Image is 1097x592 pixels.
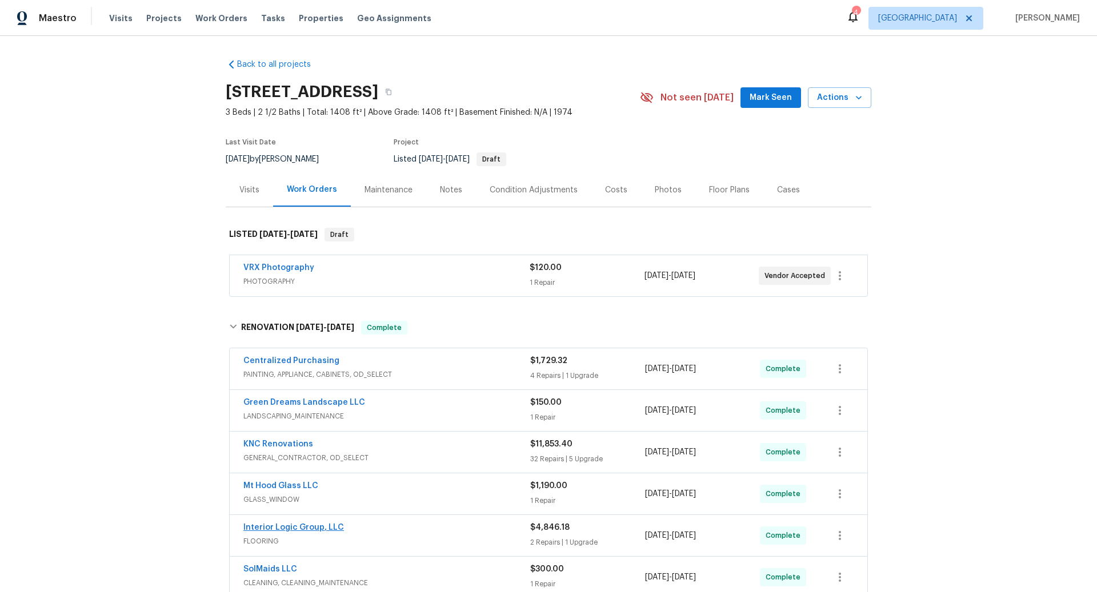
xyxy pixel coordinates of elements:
div: 1 Repair [530,277,644,288]
span: [DATE] [645,448,669,456]
span: - [259,230,318,238]
button: Mark Seen [740,87,801,108]
span: [DATE] [327,323,354,331]
span: Properties [299,13,343,24]
span: Visits [109,13,133,24]
a: Mt Hood Glass LLC [243,482,318,490]
div: by [PERSON_NAME] [226,152,333,166]
div: 4 [852,7,860,18]
span: Complete [766,530,805,541]
span: [DATE] [644,272,668,280]
span: Maestro [39,13,77,24]
span: [DATE] [645,490,669,498]
div: Costs [605,184,627,196]
h6: RENOVATION [241,321,354,335]
span: Complete [766,363,805,374]
span: Tasks [261,14,285,22]
span: - [296,323,354,331]
span: [DATE] [645,573,669,581]
div: Cases [777,184,800,196]
div: 1 Repair [530,412,645,423]
span: Complete [766,571,805,583]
span: $1,190.00 [530,482,567,490]
span: [DATE] [645,365,669,373]
span: $1,729.32 [530,357,567,365]
div: 1 Repair [530,578,645,590]
div: RENOVATION [DATE]-[DATE]Complete [226,309,871,346]
span: PAINTING, APPLIANCE, CABINETS, OD_SELECT [243,369,530,380]
span: [DATE] [671,272,695,280]
span: GENERAL_CONTRACTOR, OD_SELECT [243,452,530,464]
span: Complete [766,405,805,416]
span: - [645,363,696,374]
a: Interior Logic Group, LLC [243,523,344,531]
div: Condition Adjustments [490,184,578,196]
span: [DATE] [296,323,323,331]
a: KNC Renovations [243,440,313,448]
span: Complete [766,488,805,500]
span: Draft [478,156,505,163]
span: [DATE] [672,365,696,373]
span: $11,853.40 [530,440,572,448]
span: [DATE] [672,406,696,414]
span: Project [394,139,419,146]
span: FLOORING [243,535,530,547]
span: $4,846.18 [530,523,570,531]
span: [DATE] [645,531,669,539]
div: Visits [239,184,259,196]
span: LANDSCAPING_MAINTENANCE [243,410,530,422]
a: SolMaids LLC [243,565,297,573]
div: Floor Plans [709,184,750,196]
div: Photos [655,184,682,196]
span: - [645,446,696,458]
span: GLASS_WINDOW [243,494,530,505]
div: 1 Repair [530,495,645,506]
span: Projects [146,13,182,24]
span: [DATE] [672,531,696,539]
span: $120.00 [530,264,562,272]
span: Actions [817,91,862,105]
span: [DATE] [645,406,669,414]
span: Complete [362,322,406,333]
span: Not seen [DATE] [660,92,734,103]
span: [DATE] [259,230,287,238]
div: 32 Repairs | 5 Upgrade [530,453,645,465]
span: - [645,571,696,583]
span: CLEANING, CLEANING_MAINTENANCE [243,577,530,589]
span: - [645,530,696,541]
span: [DATE] [446,155,470,163]
span: Vendor Accepted [764,270,830,281]
span: - [645,405,696,416]
span: $150.00 [530,398,562,406]
span: 3 Beds | 2 1/2 Baths | Total: 1408 ft² | Above Grade: 1408 ft² | Basement Finished: N/A | 1974 [226,107,640,118]
a: Back to all projects [226,59,335,70]
div: LISTED [DATE]-[DATE]Draft [226,216,871,253]
span: Draft [326,229,353,240]
span: [DATE] [672,573,696,581]
span: [DATE] [226,155,250,163]
span: [DATE] [672,448,696,456]
div: 2 Repairs | 1 Upgrade [530,537,645,548]
span: - [644,270,695,281]
span: [DATE] [290,230,318,238]
span: Complete [766,446,805,458]
div: Maintenance [365,184,413,196]
div: 4 Repairs | 1 Upgrade [530,370,645,381]
span: [DATE] [419,155,443,163]
span: [PERSON_NAME] [1011,13,1080,24]
h2: [STREET_ADDRESS] [226,86,378,98]
div: Notes [440,184,462,196]
span: [DATE] [672,490,696,498]
span: - [419,155,470,163]
span: Mark Seen [750,91,792,105]
span: Geo Assignments [357,13,431,24]
span: Last Visit Date [226,139,276,146]
div: Work Orders [287,184,337,195]
span: $300.00 [530,565,564,573]
button: Copy Address [378,82,399,102]
h6: LISTED [229,228,318,241]
a: VRX Photography [243,264,314,272]
span: [GEOGRAPHIC_DATA] [878,13,957,24]
span: PHOTOGRAPHY [243,276,530,287]
button: Actions [808,87,871,108]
